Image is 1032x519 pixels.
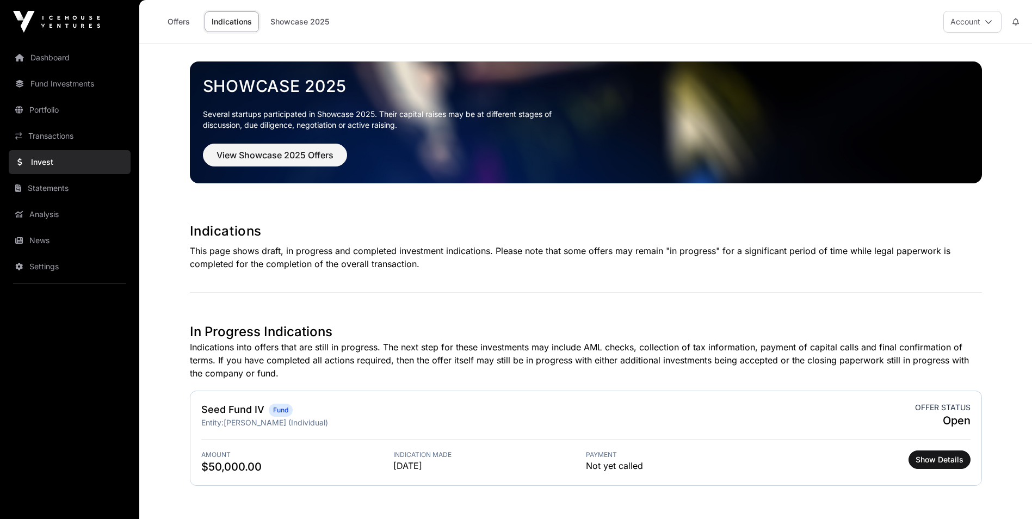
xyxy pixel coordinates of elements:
span: [DATE] [393,459,586,472]
p: Indications into offers that are still in progress. The next step for these investments may inclu... [190,341,982,380]
button: Account [943,11,1002,33]
a: Offers [157,11,200,32]
span: Amount [201,450,394,459]
a: Indications [205,11,259,32]
p: Several startups participated in Showcase 2025. Their capital raises may be at different stages o... [203,109,568,131]
button: Show Details [909,450,971,469]
a: Showcase 2025 [263,11,336,32]
a: Invest [9,150,131,174]
a: View Showcase 2025 Offers [203,155,347,165]
h1: In Progress Indications [190,323,982,341]
p: This page shows draft, in progress and completed investment indications. Please note that some of... [190,244,982,270]
span: Open [915,413,971,428]
a: Transactions [9,124,131,148]
a: News [9,228,131,252]
button: View Showcase 2025 Offers [203,144,347,166]
iframe: Chat Widget [978,467,1032,519]
a: Showcase 2025 [203,76,969,96]
a: Dashboard [9,46,131,70]
span: $50,000.00 [201,459,394,474]
span: [PERSON_NAME] (Individual) [224,418,328,427]
a: Settings [9,255,131,279]
a: Statements [9,176,131,200]
a: Fund Investments [9,72,131,96]
span: Fund [273,406,288,415]
span: Not yet called [586,459,643,472]
span: Payment [586,450,778,459]
img: Icehouse Ventures Logo [13,11,100,33]
span: Indication Made [393,450,586,459]
a: Portfolio [9,98,131,122]
span: View Showcase 2025 Offers [217,149,333,162]
span: Entity: [201,418,224,427]
span: Show Details [916,454,963,465]
img: Showcase 2025 [190,61,982,183]
h1: Indications [190,223,982,240]
a: Seed Fund IV [201,404,264,415]
span: Offer status [915,402,971,413]
a: Analysis [9,202,131,226]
